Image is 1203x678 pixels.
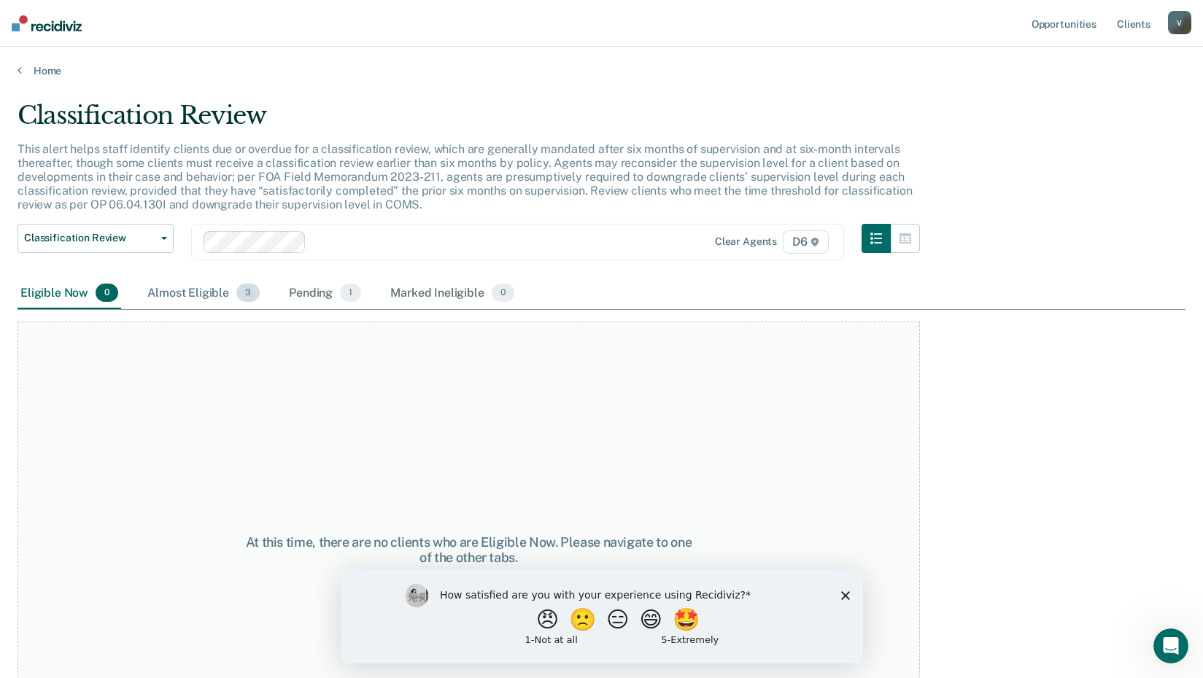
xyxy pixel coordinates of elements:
a: Home [18,64,1185,77]
span: 3 [236,284,260,303]
div: Eligible Now0 [18,278,121,310]
span: 1 [340,284,361,303]
button: V [1168,11,1191,34]
div: Pending1 [286,278,364,310]
span: D6 [783,230,829,254]
div: Marked Ineligible0 [387,278,517,310]
div: Clear agents [715,235,777,248]
div: At this time, there are no clients who are Eligible Now. Please navigate to one of the other tabs. [244,534,694,566]
p: This alert helps staff identify clients due or overdue for a classification review, which are gen... [18,142,912,212]
div: Classification Review [18,101,920,142]
span: 0 [492,284,514,303]
img: Recidiviz [12,15,82,31]
iframe: Intercom live chat [1153,628,1188,663]
iframe: Survey by Kim from Recidiviz [341,569,863,663]
span: Classification Review [24,232,155,244]
div: Almost Eligible3 [144,278,263,310]
button: Classification Review [18,224,174,253]
span: 0 [96,284,118,303]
